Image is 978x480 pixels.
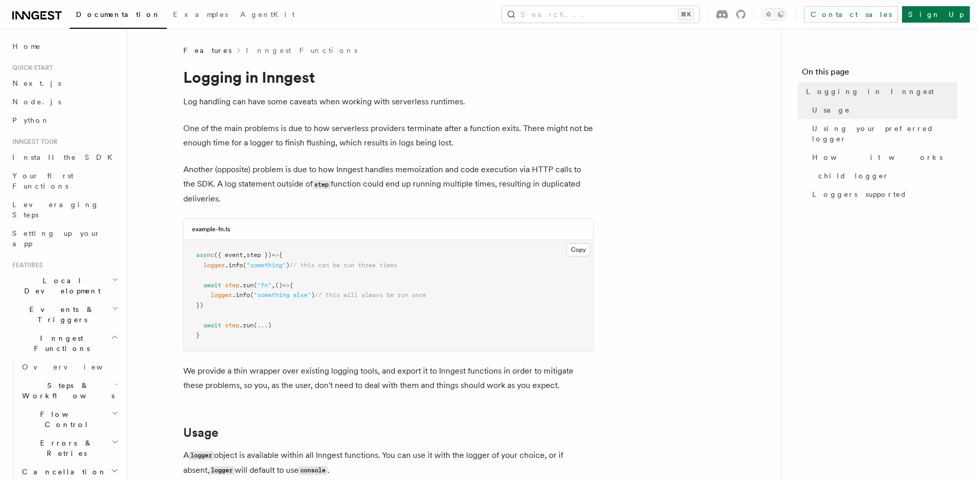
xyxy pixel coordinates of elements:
[812,189,907,199] span: Loggers supported
[313,180,331,189] code: step
[818,171,889,181] span: child logger
[8,138,57,146] span: Inngest tour
[802,66,957,82] h4: On this page
[502,6,699,23] button: Search...⌘K
[183,68,594,86] h1: Logging in Inngest
[272,251,279,259] span: =>
[286,262,290,269] span: )
[189,451,214,460] code: logger
[183,162,594,206] p: Another (opposite) problem is due to how Inngest handles memoization and code execution via HTTP ...
[8,275,112,296] span: Local Development
[311,291,315,299] span: )
[203,262,225,269] span: logger
[808,119,957,148] a: Using your preferred logger
[18,434,121,463] button: Errors & Retries
[12,41,41,51] span: Home
[8,271,121,300] button: Local Development
[12,200,99,219] span: Leveraging Steps
[250,291,254,299] span: (
[8,111,121,130] a: Python
[22,363,128,371] span: Overview
[12,79,61,87] span: Next.js
[299,466,328,475] code: console
[246,45,357,56] a: Inngest Functions
[275,282,282,289] span: ()
[167,3,234,28] a: Examples
[808,185,957,204] a: Loggers supported
[8,37,121,56] a: Home
[18,405,121,434] button: Flow Control
[566,243,590,256] button: Copy
[18,409,111,430] span: Flow Control
[254,322,257,329] span: (
[762,8,787,21] button: Toggle dark mode
[225,282,239,289] span: step
[806,86,934,97] span: Logging in Inngest
[209,466,235,475] code: logger
[173,10,228,19] span: Examples
[290,262,397,269] span: // this can be run three times
[18,467,107,477] span: Cancellation
[8,167,121,195] a: Your first Functions
[272,282,275,289] span: ,
[12,98,61,106] span: Node.js
[183,95,594,109] p: Log handling can have some caveats when working with serverless runtimes.
[290,282,293,289] span: {
[12,116,50,124] span: Python
[282,282,290,289] span: =>
[802,82,957,101] a: Logging in Inngest
[8,261,43,269] span: Features
[8,329,121,358] button: Inngest Functions
[234,3,301,28] a: AgentKit
[679,9,693,20] kbd: ⌘K
[246,262,286,269] span: "something"
[12,153,119,161] span: Install the SDK
[18,438,111,458] span: Errors & Retries
[18,358,121,376] a: Overview
[812,123,957,144] span: Using your preferred logger
[814,167,957,185] a: child logger
[18,380,114,401] span: Steps & Workflows
[18,376,121,405] button: Steps & Workflows
[12,229,101,248] span: Setting up your app
[76,10,161,19] span: Documentation
[203,282,221,289] span: await
[232,291,250,299] span: .info
[246,251,272,259] span: step })
[12,172,73,190] span: Your first Functions
[8,333,111,354] span: Inngest Functions
[239,322,254,329] span: .run
[210,291,232,299] span: logger
[254,291,311,299] span: "something else"
[183,364,594,393] p: We provide a thin wrapper over existing logging tools, and export it to Inngest functions in orde...
[315,291,426,299] span: // this will always be run once
[225,322,239,329] span: step
[192,225,231,233] h3: example-fn.ts
[8,148,121,167] a: Install the SDK
[8,195,121,224] a: Leveraging Steps
[257,322,268,329] span: ...
[196,302,203,309] span: })
[812,105,850,115] span: Usage
[196,331,200,339] span: }
[808,148,957,167] a: How it works
[214,251,243,259] span: ({ event
[8,224,121,253] a: Setting up your app
[812,152,943,162] span: How it works
[254,282,257,289] span: (
[239,282,254,289] span: .run
[243,251,246,259] span: ,
[240,10,295,19] span: AgentKit
[8,64,53,72] span: Quick start
[8,300,121,329] button: Events & Triggers
[8,74,121,93] a: Next.js
[902,6,970,23] a: Sign Up
[808,101,957,119] a: Usage
[243,262,246,269] span: (
[183,448,594,478] p: A object is available within all Inngest functions. You can use it with the logger of your choice...
[70,3,167,29] a: Documentation
[183,426,218,440] a: Usage
[257,282,272,289] span: "fn"
[225,262,243,269] span: .info
[8,304,112,325] span: Events & Triggers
